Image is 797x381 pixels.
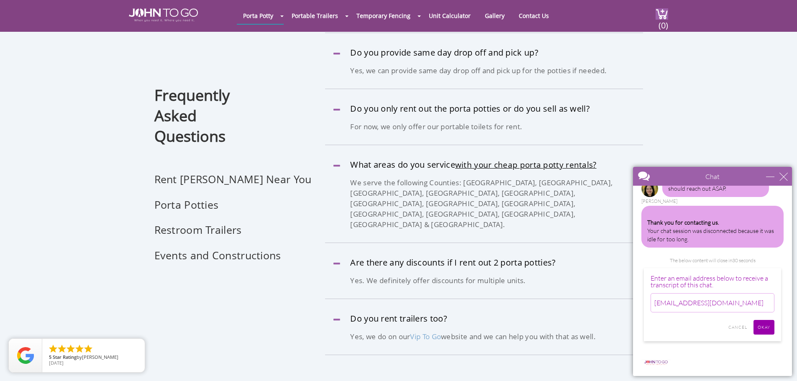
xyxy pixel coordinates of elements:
a: Temporary Fencing [350,8,417,24]
span: 5 [49,354,51,360]
span: by [49,355,138,361]
div: Yes, we do on our website and we can help you with that as well. [325,332,643,355]
a: Porta Potty [237,8,279,24]
li:  [48,344,58,354]
li:  [83,344,93,354]
img: JOHN to go [129,8,198,22]
div: For now, we only offer our portable toilets for rent. [325,122,643,145]
span: (0) [658,13,668,31]
img: cart a [656,8,668,20]
span: [DATE] [49,360,64,366]
span: [PERSON_NAME] [82,354,118,360]
a: Vip To Go [410,332,441,341]
a: Do you provide same day drop off and pick up? [325,48,643,57]
img: Review Rating [17,347,34,364]
a: Contact Us [513,8,555,24]
li: Porta Potties [154,197,369,223]
li:  [66,344,76,354]
a: Unit Calculator [423,8,477,24]
div: We serve the following Counties: [GEOGRAPHIC_DATA], [GEOGRAPHIC_DATA], [GEOGRAPHIC_DATA], [GEOGRA... [325,178,643,243]
u: with your cheap porta potty rentals? [455,159,597,170]
div: Yes, we can provide same day drop off and pick up for the potties if needed. [325,66,643,89]
li: Rent [PERSON_NAME] Near You [154,172,369,197]
li: Restroom Trailers [154,222,369,248]
iframe: Live Chat Box [628,162,797,381]
a: Gallery [479,8,511,24]
li: Events and Constructions [154,248,369,274]
div: Yes. We definitely offer discounts for multiple units. [325,276,643,299]
a: What areas do you servicewith your cheap porta potty rentals? [325,160,643,169]
li:  [74,344,85,354]
a: Do you rent trailers too? [325,314,643,323]
h1: Frequently Asked Questions [154,63,369,147]
a: Do you only rent out the porta potties or do you sell as well? [325,104,643,113]
span: Star Rating [53,354,77,360]
a: Are there any discounts if I rent out 2 porta potties? [325,258,643,267]
li:  [57,344,67,354]
a: Portable Trailers [285,8,344,24]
